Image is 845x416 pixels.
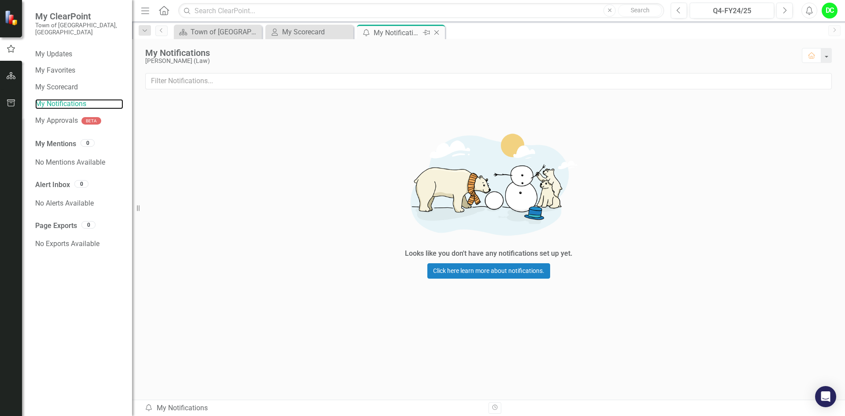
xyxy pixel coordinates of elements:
[81,139,95,147] div: 0
[191,26,260,37] div: Town of [GEOGRAPHIC_DATA] Page
[4,10,20,26] img: ClearPoint Strategy
[35,49,123,59] a: My Updates
[145,48,793,58] div: My Notifications
[35,235,123,253] div: No Exports Available
[631,7,650,14] span: Search
[690,3,774,18] button: Q4-FY24/25
[815,386,836,407] div: Open Intercom Messenger
[822,3,838,18] button: DC
[35,180,70,190] a: Alert Inbox
[405,249,573,259] div: Looks like you don't have any notifications set up yet.
[356,121,621,247] img: Getting started
[144,403,482,413] div: My Notifications
[145,73,832,89] input: Filter Notifications...
[145,58,793,64] div: [PERSON_NAME] (Law)
[35,22,123,36] small: Town of [GEOGRAPHIC_DATA], [GEOGRAPHIC_DATA]
[81,117,101,125] div: BETA
[35,116,78,126] a: My Approvals
[176,26,260,37] a: Town of [GEOGRAPHIC_DATA] Page
[618,4,662,17] button: Search
[81,221,96,228] div: 0
[35,139,76,149] a: My Mentions
[178,3,664,18] input: Search ClearPoint...
[35,82,123,92] a: My Scorecard
[268,26,351,37] a: My Scorecard
[693,6,771,16] div: Q4-FY24/25
[374,27,421,38] div: My Notifications
[427,263,550,279] a: Click here learn more about notifications.
[35,66,123,76] a: My Favorites
[35,99,123,109] a: My Notifications
[74,180,88,188] div: 0
[282,26,351,37] div: My Scorecard
[35,195,123,212] div: No Alerts Available
[35,11,123,22] span: My ClearPoint
[35,154,123,171] div: No Mentions Available
[35,221,77,231] a: Page Exports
